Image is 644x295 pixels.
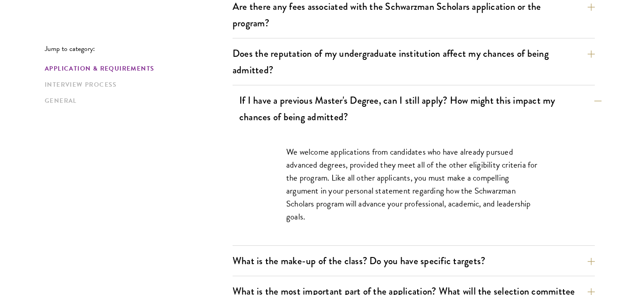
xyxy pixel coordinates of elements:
[45,80,227,89] a: Interview Process
[233,43,595,80] button: Does the reputation of my undergraduate institution affect my chances of being admitted?
[45,45,233,53] p: Jump to category:
[286,145,541,223] p: We welcome applications from candidates who have already pursued advanced degrees, provided they ...
[45,96,227,105] a: General
[239,90,602,127] button: If I have a previous Master's Degree, can I still apply? How might this impact my chances of bein...
[45,64,227,73] a: Application & Requirements
[233,251,595,271] button: What is the make-up of the class? Do you have specific targets?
